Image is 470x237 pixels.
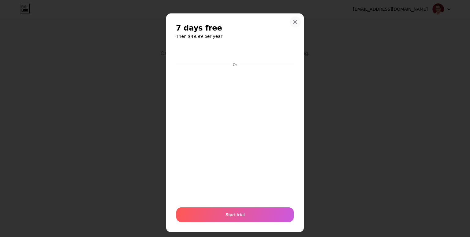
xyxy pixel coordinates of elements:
[176,33,294,39] h6: Then $49.99 per year
[175,68,295,201] iframe: Secure payment input frame
[176,46,294,60] iframe: Secure payment button frame
[232,62,238,67] div: Or
[226,211,245,218] span: Start trial
[176,23,222,33] span: 7 days free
